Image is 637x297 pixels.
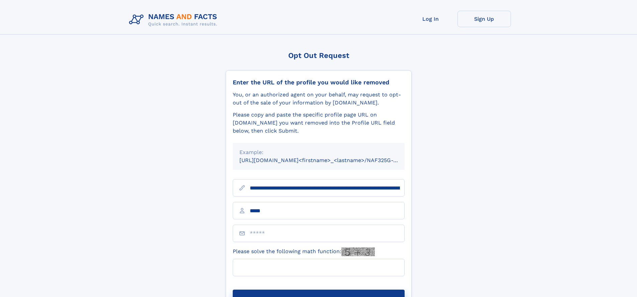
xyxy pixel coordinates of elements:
a: Log In [404,11,457,27]
div: Opt Out Request [226,51,412,60]
div: Please copy and paste the specific profile page URL on [DOMAIN_NAME] you want removed into the Pr... [233,111,405,135]
div: Enter the URL of the profile you would like removed [233,79,405,86]
small: [URL][DOMAIN_NAME]<firstname>_<lastname>/NAF325G-xxxxxxxx [239,157,417,163]
div: You, or an authorized agent on your behalf, may request to opt-out of the sale of your informatio... [233,91,405,107]
img: Logo Names and Facts [126,11,223,29]
label: Please solve the following math function: [233,247,375,256]
a: Sign Up [457,11,511,27]
div: Example: [239,148,398,156]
